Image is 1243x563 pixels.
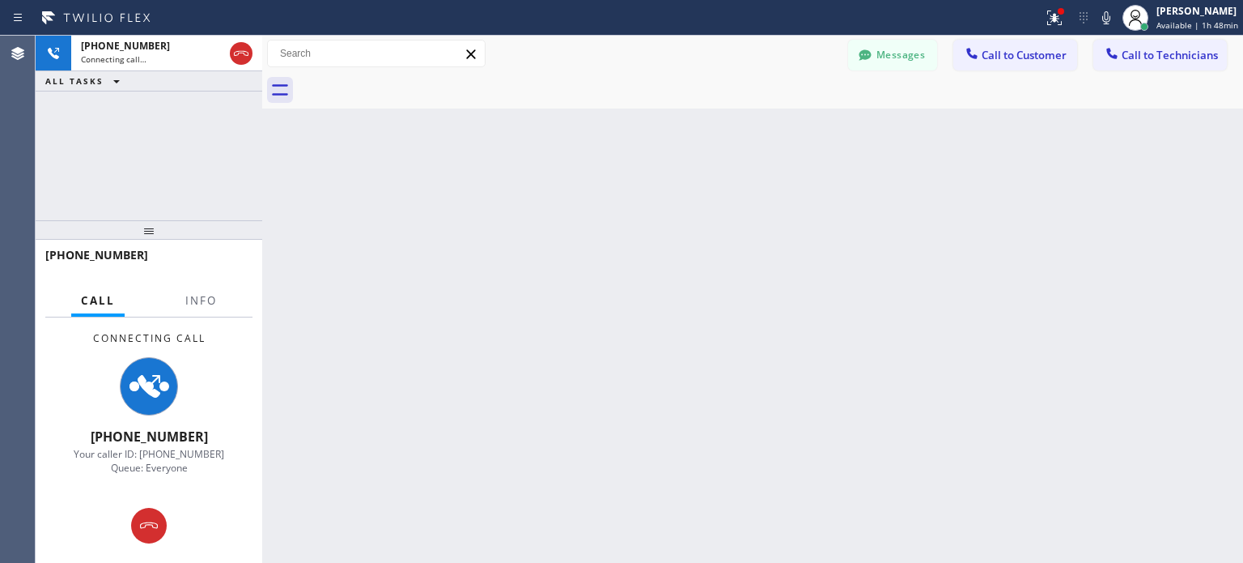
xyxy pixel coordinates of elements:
[45,247,148,262] span: [PHONE_NUMBER]
[71,285,125,317] button: Call
[1122,48,1218,62] span: Call to Technicians
[74,447,224,475] span: Your caller ID: [PHONE_NUMBER] Queue: Everyone
[93,331,206,345] span: Connecting Call
[982,48,1067,62] span: Call to Customer
[36,71,136,91] button: ALL TASKS
[81,53,146,65] span: Connecting call…
[81,39,170,53] span: [PHONE_NUMBER]
[45,75,104,87] span: ALL TASKS
[953,40,1077,70] button: Call to Customer
[1156,19,1238,31] span: Available | 1h 48min
[848,40,937,70] button: Messages
[1095,6,1118,29] button: Mute
[91,428,208,446] span: [PHONE_NUMBER]
[185,293,217,308] span: Info
[176,285,227,317] button: Info
[81,293,115,308] span: Call
[131,508,167,544] button: Hang up
[230,42,252,65] button: Hang up
[1093,40,1227,70] button: Call to Technicians
[1156,4,1238,18] div: [PERSON_NAME]
[268,41,485,66] input: Search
